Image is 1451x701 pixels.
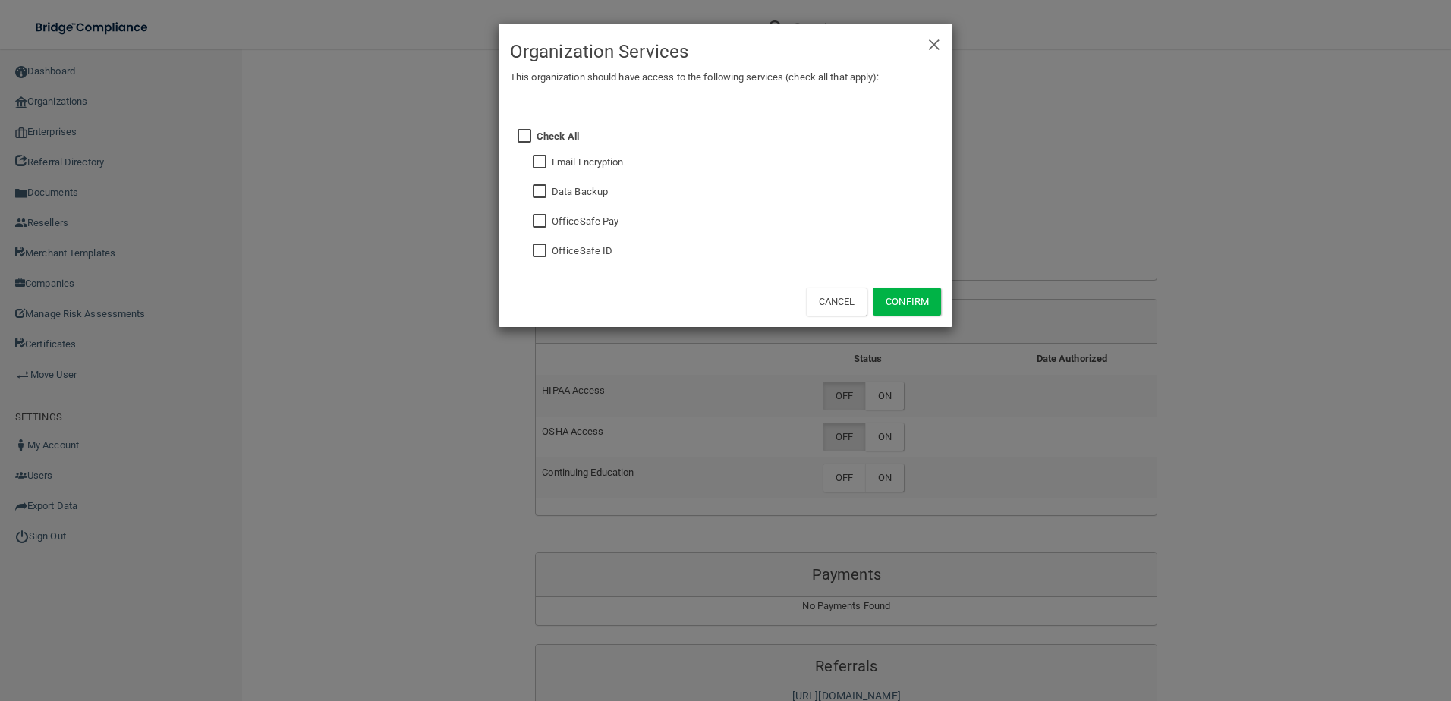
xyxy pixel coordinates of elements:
[927,27,941,58] span: ×
[873,288,941,316] button: Confirm
[552,153,624,171] label: Email Encryption
[1188,593,1433,654] iframe: Drift Widget Chat Controller
[806,288,867,316] button: Cancel
[510,35,941,68] h4: Organization Services
[552,242,612,260] label: OfficeSafe ID
[510,68,941,86] p: This organization should have access to the following services (check all that apply):
[552,212,618,231] label: OfficeSafe Pay
[552,183,608,201] label: Data Backup
[537,130,579,142] strong: Check All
